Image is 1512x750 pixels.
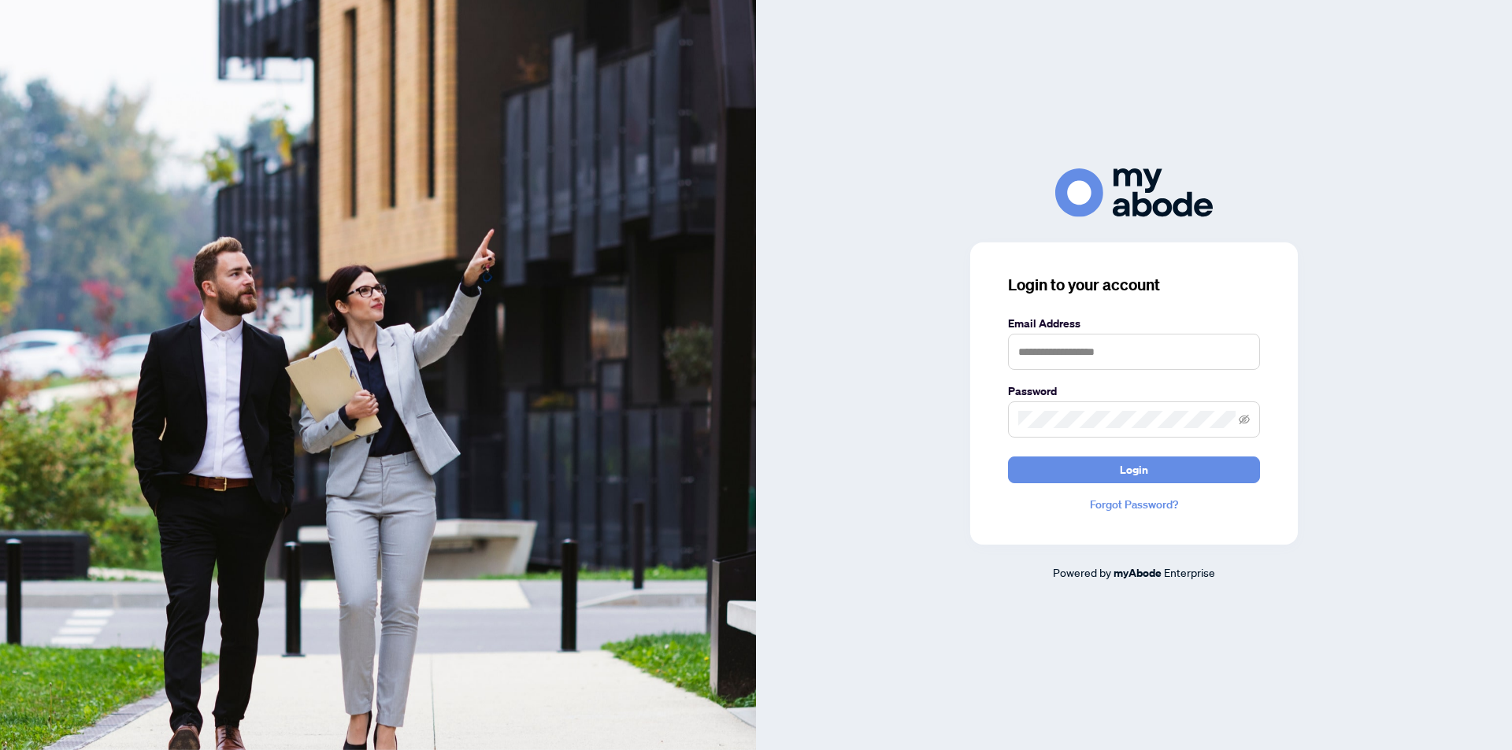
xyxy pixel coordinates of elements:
span: eye-invisible [1239,414,1250,425]
label: Email Address [1008,315,1260,332]
span: Enterprise [1164,565,1215,579]
a: Forgot Password? [1008,496,1260,513]
button: Login [1008,456,1260,483]
label: Password [1008,382,1260,400]
span: Login [1120,457,1148,482]
span: Powered by [1053,565,1111,579]
a: myAbode [1114,564,1162,582]
h3: Login to your account [1008,274,1260,296]
img: ma-logo [1055,168,1213,216]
